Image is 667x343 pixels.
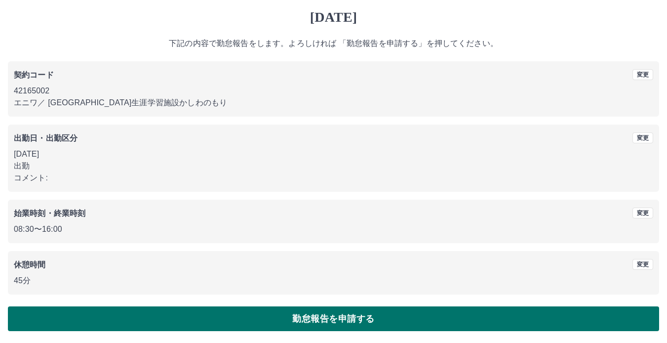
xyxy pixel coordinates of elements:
[14,160,653,172] p: 出勤
[14,275,653,287] p: 45分
[632,208,653,218] button: 変更
[14,209,85,217] b: 始業時刻・終業時刻
[632,69,653,80] button: 変更
[8,9,659,26] h1: [DATE]
[14,97,653,109] p: エニワ ／ [GEOGRAPHIC_DATA]生涯学習施設かしわのもり
[8,38,659,49] p: 下記の内容で勤怠報告をします。よろしければ 「勤怠報告を申請する」を押してください。
[14,148,653,160] p: [DATE]
[632,132,653,143] button: 変更
[14,85,653,97] p: 42165002
[14,71,54,79] b: 契約コード
[632,259,653,270] button: 変更
[14,134,78,142] b: 出勤日・出勤区分
[14,172,653,184] p: コメント:
[8,306,659,331] button: 勤怠報告を申請する
[14,223,653,235] p: 08:30 〜 16:00
[14,260,46,269] b: 休憩時間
